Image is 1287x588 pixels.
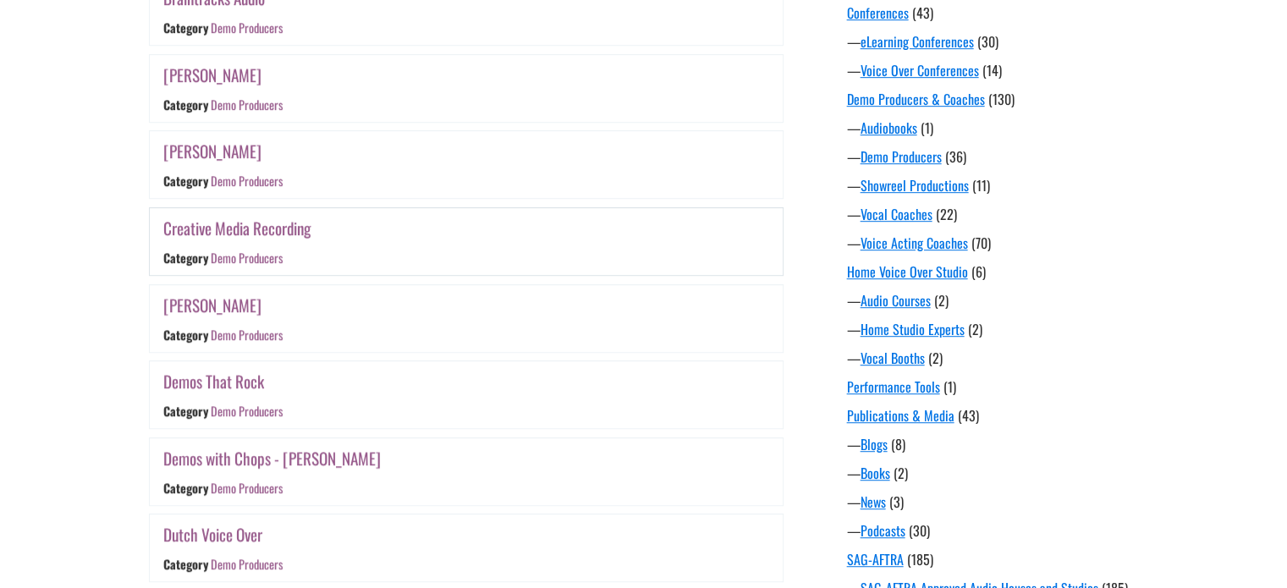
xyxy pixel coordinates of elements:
[977,31,998,52] span: (30)
[163,172,208,190] div: Category
[847,520,1152,541] div: —
[847,290,1152,310] div: —
[847,405,954,426] a: Publications & Media
[847,204,1152,224] div: —
[163,96,208,113] div: Category
[847,492,1152,512] div: —
[861,146,942,167] a: Demo Producers
[847,463,1152,483] div: —
[921,118,933,138] span: (1)
[210,326,282,343] a: Demo Producers
[163,556,208,574] div: Category
[847,3,909,23] a: Conferences
[847,31,1152,52] div: —
[936,204,957,224] span: (22)
[861,233,968,253] a: Voice Acting Coaches
[861,290,931,310] a: Audio Courses
[861,319,965,339] a: Home Studio Experts
[928,348,943,368] span: (2)
[847,376,940,397] a: Performance Tools
[968,319,982,339] span: (2)
[847,261,968,282] a: Home Voice Over Studio
[163,522,262,547] a: Dutch Voice Over
[972,175,990,195] span: (11)
[847,348,1152,368] div: —
[163,19,208,36] div: Category
[891,434,905,454] span: (8)
[847,146,1152,167] div: —
[945,146,966,167] span: (36)
[847,434,1152,454] div: —
[847,549,904,569] a: SAG-AFTRA
[163,216,311,240] a: Creative Media Recording
[210,19,282,36] a: Demo Producers
[163,139,261,163] a: [PERSON_NAME]
[907,549,933,569] span: (185)
[163,446,381,470] a: Demos with Chops - [PERSON_NAME]
[861,175,969,195] a: Showreel Productions
[163,293,261,317] a: [PERSON_NAME]
[909,520,930,541] span: (30)
[912,3,933,23] span: (43)
[861,463,890,483] a: Books
[971,233,991,253] span: (70)
[163,369,264,393] a: Demos That Rock
[861,60,979,80] a: Voice Over Conferences
[861,348,925,368] a: Vocal Booths
[210,556,282,574] a: Demo Producers
[210,96,282,113] a: Demo Producers
[861,204,932,224] a: Vocal Coaches
[847,319,1152,339] div: —
[934,290,949,310] span: (2)
[847,89,985,109] a: Demo Producers & Coaches
[847,175,1152,195] div: —
[210,479,282,497] a: Demo Producers
[894,463,908,483] span: (2)
[861,31,974,52] a: eLearning Conferences
[163,249,208,267] div: Category
[210,249,282,267] a: Demo Producers
[210,402,282,420] a: Demo Producers
[163,326,208,343] div: Category
[982,60,1002,80] span: (14)
[163,63,261,87] a: [PERSON_NAME]
[847,118,1152,138] div: —
[861,434,888,454] a: Blogs
[861,520,905,541] a: Podcasts
[861,118,917,138] a: Audiobooks
[889,492,904,512] span: (3)
[163,402,208,420] div: Category
[861,492,886,512] a: News
[971,261,986,282] span: (6)
[988,89,1015,109] span: (130)
[210,172,282,190] a: Demo Producers
[943,376,956,397] span: (1)
[847,233,1152,253] div: —
[847,60,1152,80] div: —
[958,405,979,426] span: (43)
[163,479,208,497] div: Category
